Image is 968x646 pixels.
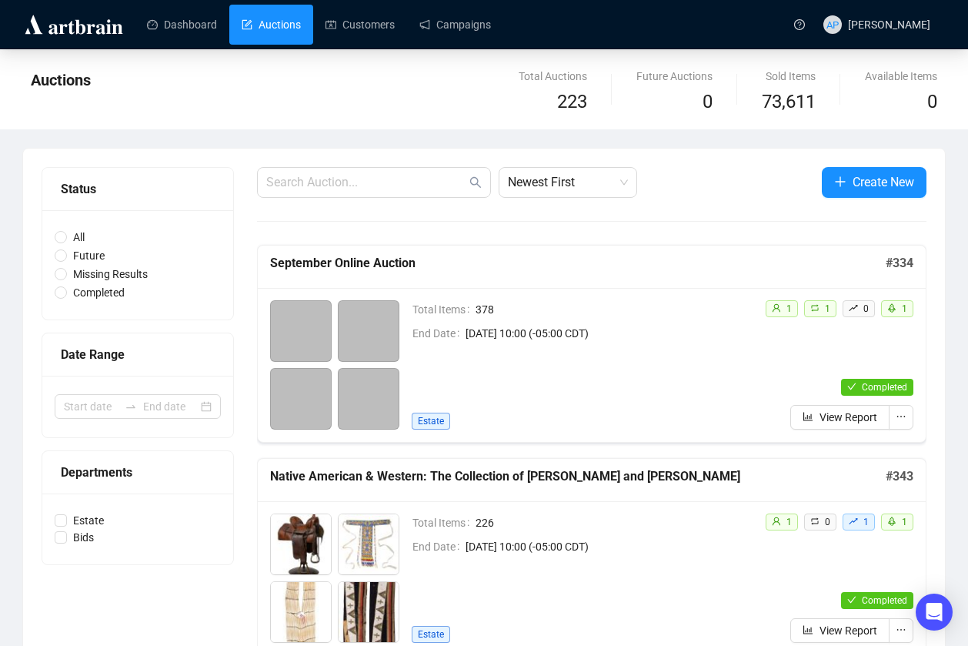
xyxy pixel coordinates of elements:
[762,88,816,117] span: 73,611
[271,514,331,574] img: 100_1.jpg
[786,303,792,314] span: 1
[67,229,91,246] span: All
[125,400,137,413] span: to
[412,413,450,430] span: Estate
[636,68,713,85] div: Future Auctions
[466,325,753,342] span: [DATE] 10:00 (-05:00 CDT)
[887,303,896,313] span: rocket
[772,517,781,526] span: user
[819,622,877,639] span: View Report
[772,303,781,313] span: user
[64,398,118,415] input: Start date
[819,409,877,426] span: View Report
[67,512,110,529] span: Estate
[862,382,907,393] span: Completed
[419,5,491,45] a: Campaigns
[822,167,926,198] button: Create New
[810,303,819,313] span: retweet
[412,626,450,643] span: Estate
[862,595,907,606] span: Completed
[339,514,399,574] img: 101_1.jpg
[412,301,476,318] span: Total Items
[412,514,476,531] span: Total Items
[61,179,215,199] div: Status
[257,245,926,443] a: September Online Auction#334Total Items378End Date[DATE] 10:00 (-05:00 CDT)Estateuser1retweet1ris...
[863,517,869,527] span: 1
[469,176,482,189] span: search
[412,538,466,555] span: End Date
[557,91,587,112] span: 223
[810,517,819,526] span: retweet
[849,517,858,526] span: rise
[825,517,830,527] span: 0
[803,411,813,422] span: bar-chart
[31,71,91,89] span: Auctions
[826,16,839,32] span: AP
[849,303,858,313] span: rise
[847,595,856,604] span: check
[834,176,846,188] span: plus
[61,345,215,364] div: Date Range
[865,68,937,85] div: Available Items
[794,19,805,30] span: question-circle
[67,529,100,546] span: Bids
[22,12,125,37] img: logo
[786,517,792,527] span: 1
[916,594,953,631] div: Open Intercom Messenger
[143,398,198,415] input: End date
[863,303,869,314] span: 0
[242,5,301,45] a: Auctions
[67,247,111,264] span: Future
[803,624,813,635] span: bar-chart
[270,467,886,486] h5: Native American & Western: The Collection of [PERSON_NAME] and [PERSON_NAME]
[848,18,930,31] span: [PERSON_NAME]
[927,91,937,112] span: 0
[853,172,914,192] span: Create New
[896,411,906,422] span: ellipsis
[790,405,890,430] button: View Report
[61,463,215,482] div: Departments
[476,514,753,531] span: 226
[825,303,830,314] span: 1
[790,618,890,643] button: View Report
[339,582,399,642] img: 103_1.jpg
[466,538,753,555] span: [DATE] 10:00 (-05:00 CDT)
[887,517,896,526] span: rocket
[886,467,913,486] h5: # 343
[847,382,856,391] span: check
[762,68,816,85] div: Sold Items
[902,303,907,314] span: 1
[886,254,913,273] h5: # 334
[519,68,587,85] div: Total Auctions
[896,624,906,635] span: ellipsis
[67,284,131,301] span: Completed
[508,168,628,197] span: Newest First
[147,5,217,45] a: Dashboard
[271,582,331,642] img: 102_1.jpg
[270,254,886,273] h5: September Online Auction
[476,301,753,318] span: 378
[703,91,713,112] span: 0
[266,173,466,192] input: Search Auction...
[902,517,907,527] span: 1
[325,5,395,45] a: Customers
[125,400,137,413] span: swap-right
[67,266,154,283] span: Missing Results
[412,325,466,342] span: End Date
